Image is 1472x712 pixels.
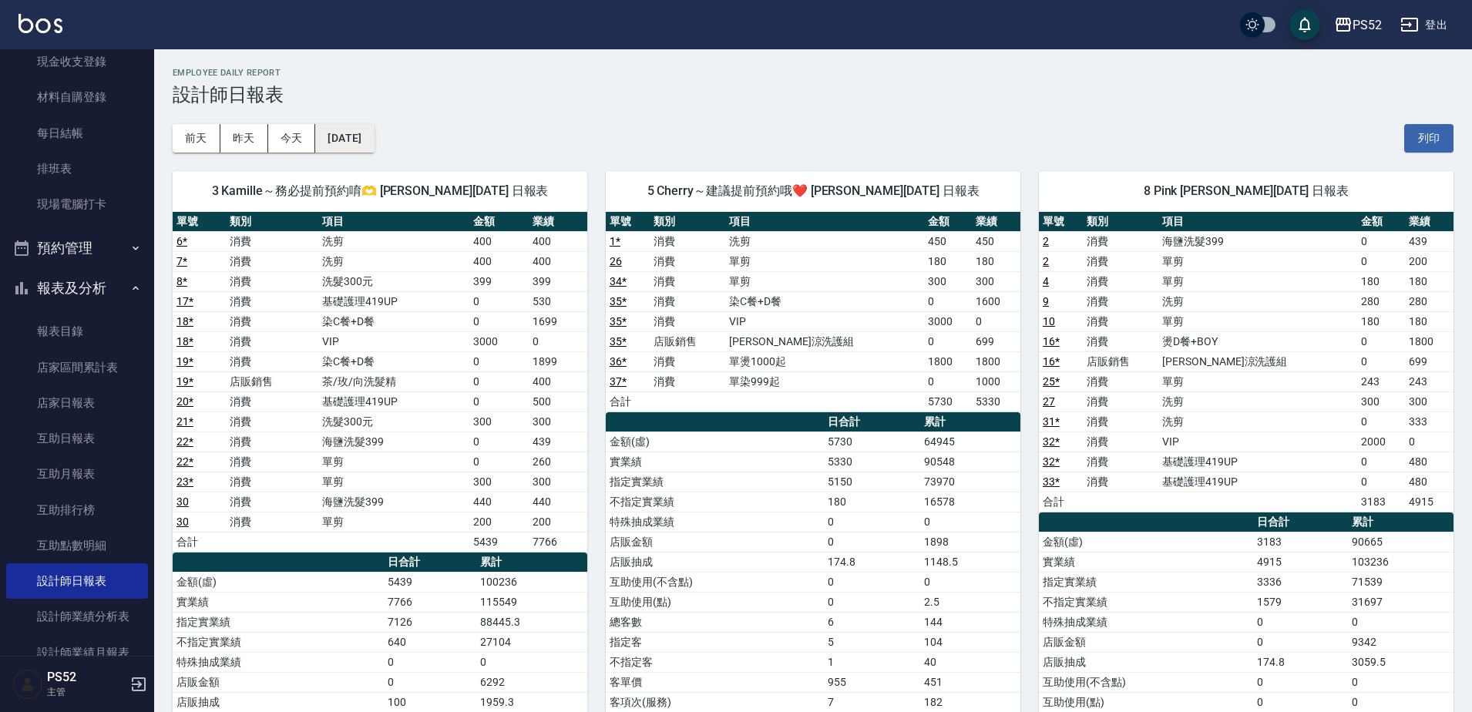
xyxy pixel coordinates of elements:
[384,592,477,612] td: 7766
[824,452,920,472] td: 5330
[824,432,920,452] td: 5730
[606,452,824,472] td: 實業績
[1348,592,1454,612] td: 31697
[318,371,469,391] td: 茶/玫/向洗髮精
[529,472,587,492] td: 300
[1158,291,1357,311] td: 洗剪
[606,612,824,632] td: 總客數
[268,124,316,153] button: 今天
[920,552,1020,572] td: 1148.5
[1158,251,1357,271] td: 單剪
[606,632,824,652] td: 指定客
[924,331,973,351] td: 0
[6,79,148,115] a: 材料自購登錄
[650,231,725,251] td: 消費
[469,512,528,532] td: 200
[529,231,587,251] td: 400
[1405,331,1454,351] td: 1800
[606,492,824,512] td: 不指定實業績
[725,251,924,271] td: 單剪
[318,512,469,532] td: 單剪
[226,411,318,432] td: 消費
[1158,371,1357,391] td: 單剪
[6,268,148,308] button: 報表及分析
[1348,652,1454,672] td: 3059.5
[924,371,973,391] td: 0
[6,492,148,528] a: 互助排行榜
[606,592,824,612] td: 互助使用(點)
[476,612,587,632] td: 88445.3
[173,652,384,672] td: 特殊抽成業績
[173,672,384,692] td: 店販金額
[1083,371,1158,391] td: 消費
[824,612,920,632] td: 6
[1039,212,1083,232] th: 單號
[824,632,920,652] td: 5
[6,116,148,151] a: 每日結帳
[1357,472,1406,492] td: 0
[972,351,1020,371] td: 1800
[1083,391,1158,411] td: 消費
[529,351,587,371] td: 1899
[226,351,318,371] td: 消費
[972,271,1020,291] td: 300
[1357,432,1406,452] td: 2000
[1043,395,1055,408] a: 27
[972,212,1020,232] th: 業績
[1348,632,1454,652] td: 9342
[176,495,189,508] a: 30
[469,492,528,512] td: 440
[1039,572,1253,592] td: 指定實業績
[6,385,148,421] a: 店家日報表
[1357,371,1406,391] td: 243
[972,311,1020,331] td: 0
[1357,452,1406,472] td: 0
[469,291,528,311] td: 0
[924,231,973,251] td: 450
[1043,315,1055,327] a: 10
[529,432,587,452] td: 439
[173,572,384,592] td: 金額(虛)
[1083,311,1158,331] td: 消費
[469,331,528,351] td: 3000
[725,311,924,331] td: VIP
[924,391,973,411] td: 5730
[6,350,148,385] a: 店家區間累計表
[1405,492,1454,512] td: 4915
[924,271,973,291] td: 300
[1083,212,1158,232] th: 類別
[226,371,318,391] td: 店販銷售
[972,391,1020,411] td: 5330
[1083,251,1158,271] td: 消費
[529,331,587,351] td: 0
[47,670,126,685] h5: PS52
[173,612,384,632] td: 指定實業績
[650,311,725,331] td: 消費
[972,231,1020,251] td: 450
[176,516,189,528] a: 30
[47,685,126,699] p: 主管
[6,44,148,79] a: 現金收支登錄
[6,421,148,456] a: 互助日報表
[606,212,1020,412] table: a dense table
[529,452,587,472] td: 260
[1353,15,1382,35] div: PS52
[824,412,920,432] th: 日合計
[606,652,824,672] td: 不指定客
[173,84,1454,106] h3: 設計師日報表
[920,512,1020,532] td: 0
[650,271,725,291] td: 消費
[920,572,1020,592] td: 0
[226,251,318,271] td: 消費
[469,371,528,391] td: 0
[1083,411,1158,432] td: 消費
[469,251,528,271] td: 400
[1158,351,1357,371] td: [PERSON_NAME]涼洗護組
[1405,411,1454,432] td: 333
[469,311,528,331] td: 0
[469,271,528,291] td: 399
[1348,552,1454,572] td: 103236
[476,672,587,692] td: 6292
[972,371,1020,391] td: 1000
[6,228,148,268] button: 預約管理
